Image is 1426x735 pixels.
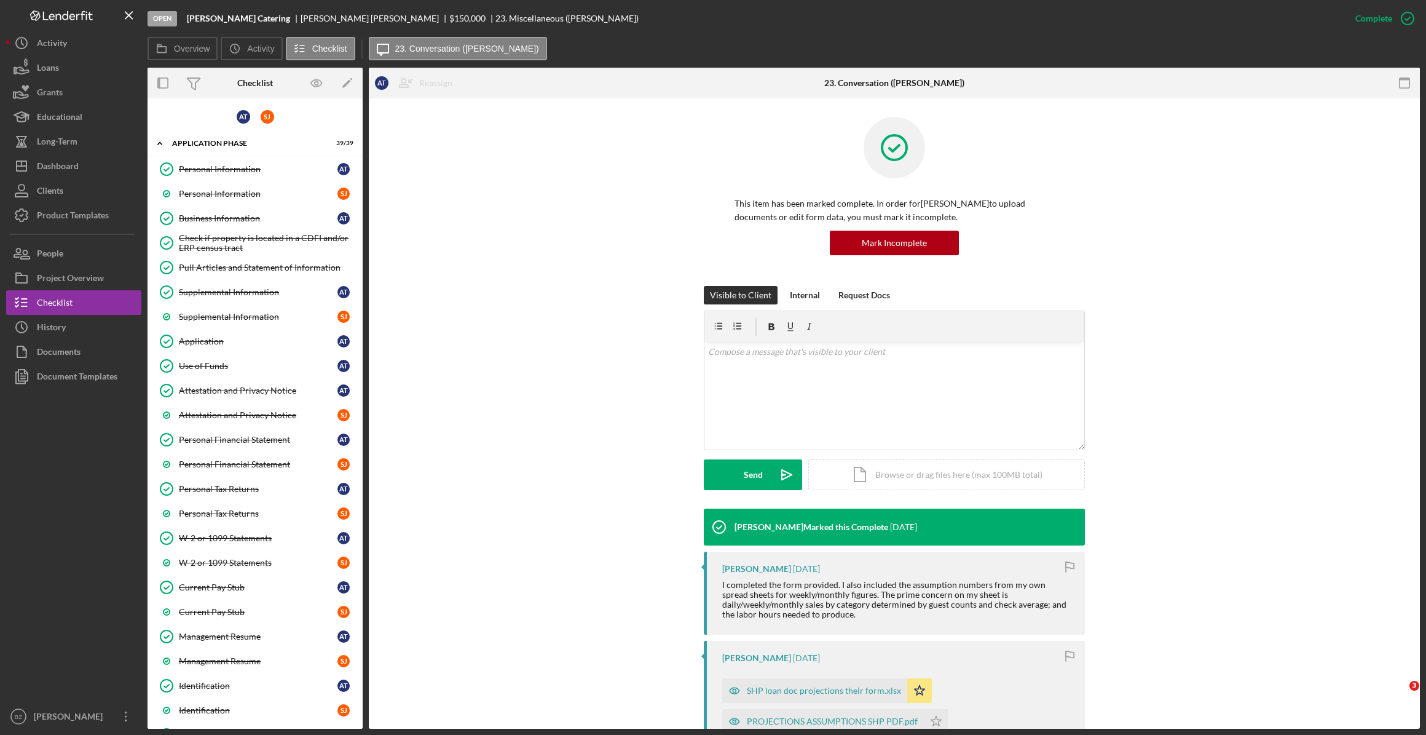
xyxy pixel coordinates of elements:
[824,78,964,88] div: 23. Conversation ([PERSON_NAME])
[722,678,932,703] button: SHP loan doc projections their form.xlsx
[154,673,356,698] a: IdentificationAT
[722,709,948,734] button: PROJECTIONS ASSUMPTIONS SHP PDF.pdf
[179,263,356,272] div: Pull Articles and Statement of Information
[179,361,337,371] div: Use of Funds
[793,564,820,574] time: 2025-07-25 19:51
[369,71,465,95] button: ATReassign
[154,378,356,403] a: Attestation and Privacy NoticeAT
[174,44,210,54] label: Overview
[154,600,356,624] a: Current Pay StubSJ
[369,37,547,60] button: 23. Conversation ([PERSON_NAME])
[154,452,356,477] a: Personal Financial StatementSJ
[747,717,918,726] div: PROJECTIONS ASSUMPTIONS SHP PDF.pdf
[154,624,356,649] a: Management ResumeAT
[495,14,639,23] div: 23. Miscellaneous ([PERSON_NAME])
[6,241,141,266] button: People
[6,31,141,55] button: Activity
[37,178,63,206] div: Clients
[179,164,337,174] div: Personal Information
[1409,681,1419,691] span: 3
[179,509,337,518] div: Personal Tax Returns
[337,434,350,446] div: A T
[832,286,896,304] button: Request Docs
[247,44,274,54] label: Activity
[6,203,141,228] button: Product Templates
[37,80,63,108] div: Grants
[179,533,337,543] div: W-2 or 1099 Statements
[37,266,104,293] div: Project Overview
[37,203,109,231] div: Product Templates
[337,384,350,397] div: A T
[337,557,350,569] div: S J
[179,632,337,642] div: Management Resume
[312,44,347,54] label: Checklist
[237,78,273,88] div: Checklist
[6,178,141,203] button: Clients
[337,655,350,667] div: S J
[419,71,452,95] div: Reassign
[337,212,350,224] div: A T
[6,364,141,389] button: Document Templates
[6,315,141,340] button: History
[37,290,73,318] div: Checklist
[31,704,111,732] div: [PERSON_NAME]
[154,231,356,255] a: Check if property is located in a CDFI and/or ERP census tract
[37,129,77,157] div: Long-Term
[722,653,791,663] div: [PERSON_NAME]
[793,653,820,663] time: 2025-07-25 19:47
[6,290,141,315] button: Checklist
[172,140,323,147] div: Application Phase
[179,582,337,592] div: Current Pay Stub
[6,266,141,290] button: Project Overview
[337,311,350,323] div: S J
[286,37,355,60] button: Checklist
[154,403,356,427] a: Attestation and Privacy NoticeSJ
[337,335,350,348] div: A T
[154,354,356,378] a: Use of FundsAT
[37,315,66,343] div: History
[37,364,117,392] div: Document Templates
[187,14,290,23] b: [PERSON_NAME] Catering
[154,255,356,280] a: Pull Articles and Statement of Information
[179,607,337,617] div: Current Pay Stub
[179,287,337,297] div: Supplemental Information
[37,31,67,58] div: Activity
[747,686,901,696] div: SHP loan doc projections their form.xlsx
[37,241,63,269] div: People
[154,698,356,723] a: IdentificationSJ
[735,197,1054,224] p: This item has been marked complete. In order for [PERSON_NAME] to upload documents or edit form d...
[301,14,449,23] div: [PERSON_NAME] [PERSON_NAME]
[179,233,356,253] div: Check if property is located in a CDFI and/or ERP census tract
[154,550,356,575] a: W-2 or 1099 StatementsSJ
[337,581,350,594] div: A T
[1384,681,1414,710] iframe: Intercom live chat
[154,649,356,673] a: Management ResumeSJ
[6,704,141,729] button: BZ[PERSON_NAME]
[6,80,141,105] a: Grants
[337,507,350,520] div: S J
[704,459,802,490] button: Send
[179,386,337,395] div: Attestation and Privacy Notice
[154,304,356,329] a: Supplemental InformationSJ
[237,110,250,124] div: A T
[261,110,274,124] div: S J
[179,484,337,494] div: Personal Tax Returns
[1343,6,1420,31] button: Complete
[6,340,141,364] button: Documents
[154,181,356,206] a: Personal InformationSJ
[337,606,350,618] div: S J
[337,163,350,175] div: A T
[704,286,778,304] button: Visible to Client
[862,231,927,255] div: Mark Incomplete
[154,427,356,452] a: Personal Financial StatementAT
[6,105,141,129] button: Educational
[337,286,350,298] div: A T
[179,558,337,568] div: W-2 or 1099 Statements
